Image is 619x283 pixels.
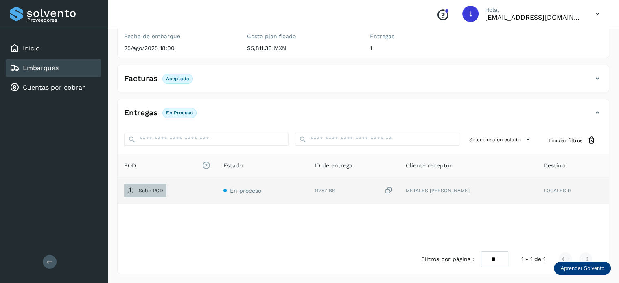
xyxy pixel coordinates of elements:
h4: Facturas [124,74,157,83]
span: Limpiar filtros [549,137,582,144]
label: Entregas [370,33,480,40]
p: Aceptada [166,76,189,81]
span: 1 - 1 de 1 [521,255,545,263]
td: LOCALES 9 [537,177,609,204]
p: Proveedores [27,17,98,23]
div: Cuentas por cobrar [6,79,101,97]
p: transportesymaquinariaagm@gmail.com [485,13,583,21]
p: $5,811.36 MXN [247,45,357,52]
span: En proceso [230,187,261,194]
span: Estado [223,161,243,170]
span: Cliente receptor [406,161,452,170]
p: 1 [370,45,480,52]
div: FacturasAceptada [118,72,609,92]
a: Cuentas por cobrar [23,83,85,91]
span: Destino [544,161,565,170]
div: Inicio [6,39,101,57]
p: En proceso [166,110,193,116]
p: Subir POD [139,188,163,193]
div: Embarques [6,59,101,77]
p: Hola, [485,7,583,13]
label: Fecha de embarque [124,33,234,40]
span: ID de entrega [315,161,352,170]
span: POD [124,161,210,170]
div: Aprender Solvento [554,262,611,275]
a: Inicio [23,44,40,52]
td: METALES [PERSON_NAME] [399,177,537,204]
button: Subir POD [124,184,166,197]
a: Embarques [23,64,59,72]
p: 25/ago/2025 18:00 [124,45,234,52]
div: EntregasEn proceso [118,106,609,126]
button: Limpiar filtros [542,133,602,148]
button: Selecciona un estado [466,133,536,146]
div: 11757 BS [315,186,393,195]
span: Filtros por página : [421,255,475,263]
p: Aprender Solvento [560,265,604,272]
h4: Entregas [124,108,157,118]
label: Costo planificado [247,33,357,40]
